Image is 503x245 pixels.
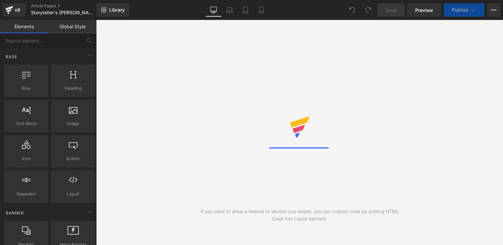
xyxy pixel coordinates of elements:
a: Laptop [222,3,238,17]
span: Separator [6,190,46,197]
button: More [487,3,500,17]
a: Mobile [253,3,269,17]
a: Article Pages [31,3,107,9]
span: Preview [415,7,433,14]
a: Preview [407,3,441,17]
span: Image [53,120,93,127]
span: Row [6,85,46,92]
span: Base [5,54,18,60]
span: Text Block [6,120,46,127]
span: Library [109,7,125,13]
span: Icon [6,155,46,162]
button: Undo [346,3,359,17]
div: If you want to show a feature or section you desire, you can custom code by putting HTML Code int... [198,208,402,222]
a: Global Style [48,20,96,33]
button: Publish [444,3,484,17]
div: v6 [13,6,22,14]
a: New Library [96,3,129,17]
a: v6 [3,3,26,17]
span: Banner [5,210,25,216]
span: Save [386,7,397,14]
span: Publish [452,7,468,13]
span: Heading [53,85,93,92]
span: Button [53,155,93,162]
span: Liquid [53,190,93,197]
button: Redo [362,3,375,17]
span: Storyteller's [PERSON_NAME] named "Top Operations Leader" by Birmingham Business Journal [31,10,95,15]
a: Desktop [206,3,222,17]
a: Tablet [238,3,253,17]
